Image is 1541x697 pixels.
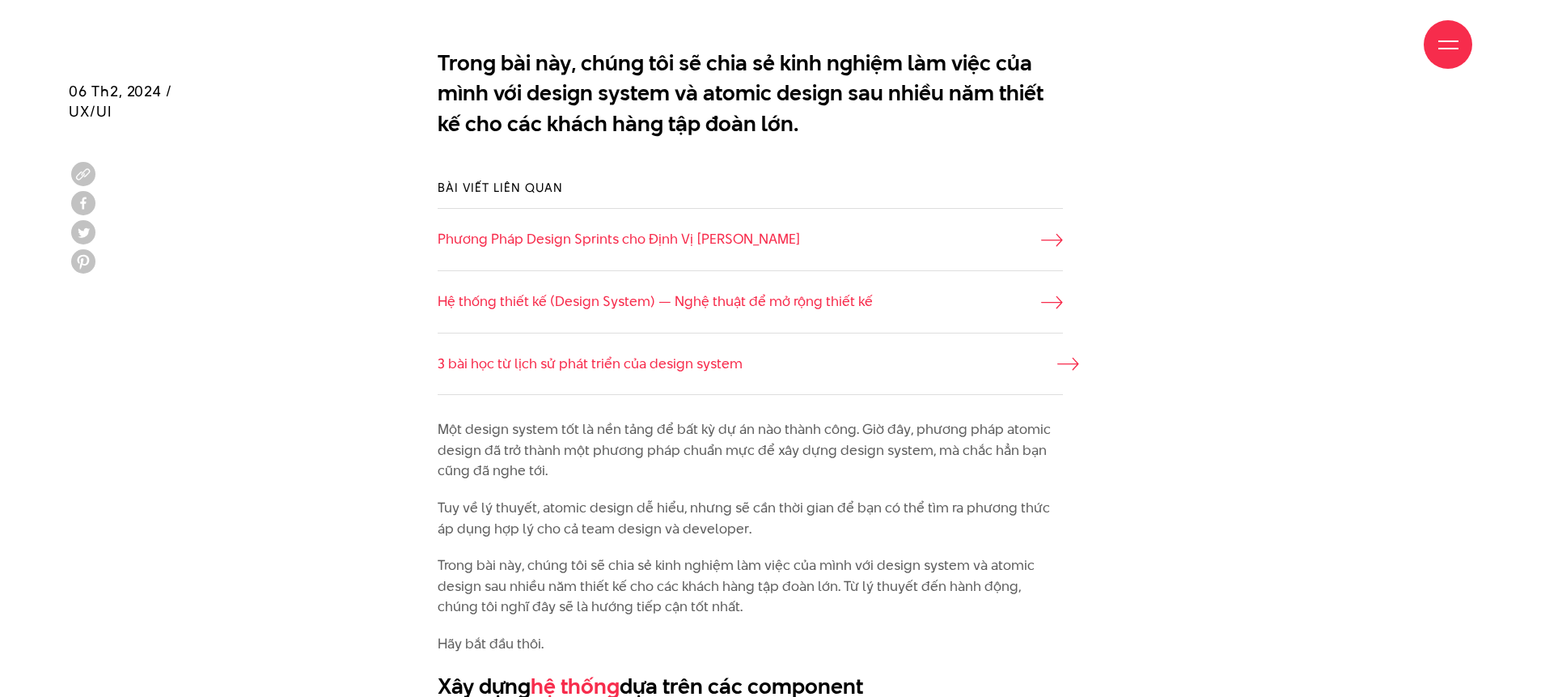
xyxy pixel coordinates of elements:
[438,179,1063,196] h3: Bài viết liên quan
[438,498,1063,539] p: Tuy về lý thuyết, atomic design dễ hiểu, nhưng sẽ cần thời gian để bạn có thể tìm ra phương thức ...
[438,634,1063,655] p: Hãy bắt đầu thôi.
[438,354,1063,375] a: 3 bài học từ lịch sử phát triển của design system
[438,229,1063,250] a: Phương Pháp Design Sprints cho Định Vị [PERSON_NAME]
[438,419,1063,482] p: Một design system tốt là nền tảng để bất kỳ dự án nào thành công. Giờ đây, phương pháp atomic des...
[438,555,1063,618] p: Trong bài này, chúng tôi sẽ chia sẻ kinh nghiệm làm việc của mình với design system và atomic des...
[438,48,1063,139] p: Trong bài này, chúng tôi sẽ chia sẻ kinh nghiệm làm việc của mình với design system và atomic des...
[438,291,1063,312] a: Hệ thống thiết kế (Design System) — Nghệ thuật để mở rộng thiết kế
[69,81,172,121] span: 06 Th2, 2024 / UX/UI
